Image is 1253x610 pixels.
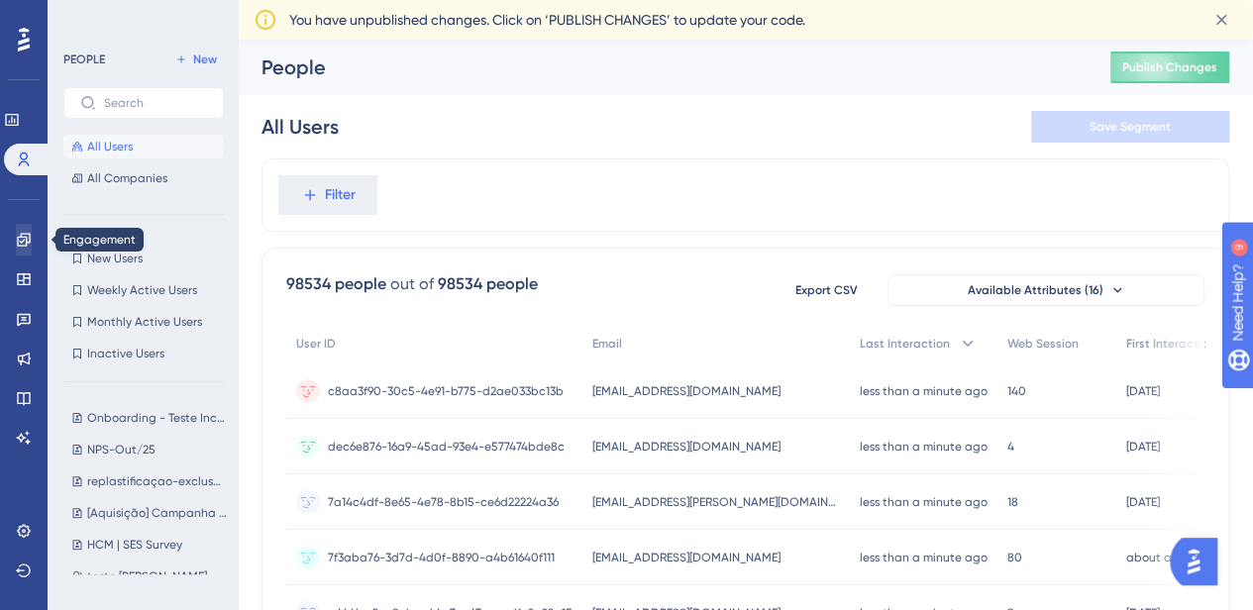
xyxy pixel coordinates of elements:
[795,282,858,298] span: Export CSV
[261,53,1061,81] div: People
[63,51,105,67] div: PEOPLE
[860,384,988,398] time: less than a minute ago
[87,170,167,186] span: All Companies
[860,440,988,454] time: less than a minute ago
[63,469,236,493] button: replastificaçao-exclusão-premiacões
[87,537,182,553] span: HCM | SES Survey
[278,175,377,215] button: Filter
[1090,119,1171,135] span: Save Segment
[1126,495,1160,509] time: [DATE]
[87,442,156,457] span: NPS-Out/25
[1170,532,1229,591] iframe: UserGuiding AI Assistant Launcher
[1031,111,1229,143] button: Save Segment
[87,505,228,521] span: [Aquisição] Campanha Premiações 2025_exclusao
[592,550,781,565] span: [EMAIL_ADDRESS][DOMAIN_NAME]
[328,494,559,510] span: 7a14c4df-8e65-4e78-8b15-ce6d22224a36
[1126,336,1215,352] span: First Interaction
[592,439,781,455] span: [EMAIL_ADDRESS][DOMAIN_NAME]
[168,48,224,71] button: New
[87,568,207,584] span: teste [PERSON_NAME]
[328,550,555,565] span: 7f3aba76-3d7d-4d0f-8890-a4b61640f111
[63,342,224,365] button: Inactive Users
[968,282,1103,298] span: Available Attributes (16)
[777,274,876,306] button: Export CSV
[888,274,1204,306] button: Available Attributes (16)
[1126,384,1160,398] time: [DATE]
[860,495,988,509] time: less than a minute ago
[138,10,144,26] div: 9
[63,310,224,334] button: Monthly Active Users
[1007,336,1079,352] span: Web Session
[87,251,143,266] span: New Users
[87,473,228,489] span: replastificaçao-exclusão-premiacões
[860,336,950,352] span: Last Interaction
[63,406,236,430] button: Onboarding - Teste Incentivo Cash-in - TP2
[1007,383,1026,399] span: 140
[438,272,538,296] div: 98534 people
[63,135,224,158] button: All Users
[390,272,434,296] div: out of
[1126,440,1160,454] time: [DATE]
[592,383,781,399] span: [EMAIL_ADDRESS][DOMAIN_NAME]
[63,278,224,302] button: Weekly Active Users
[1007,550,1022,565] span: 80
[63,501,236,525] button: [Aquisição] Campanha Premiações 2025_exclusao
[63,533,236,557] button: HCM | SES Survey
[1007,494,1018,510] span: 18
[87,314,202,330] span: Monthly Active Users
[1110,51,1229,83] button: Publish Changes
[63,564,236,588] button: teste [PERSON_NAME]
[261,113,339,141] div: All Users
[328,439,565,455] span: dec6e876-16a9-45ad-93e4-e577474bde8c
[104,96,207,110] input: Search
[63,438,236,461] button: NPS-Out/25
[63,247,224,270] button: New Users
[1126,551,1236,564] time: about a month ago
[87,139,133,154] span: All Users
[1007,439,1014,455] span: 4
[328,383,564,399] span: c8aa3f90-30c5-4e91-b775-d2ae033bc13b
[87,282,197,298] span: Weekly Active Users
[1122,59,1217,75] span: Publish Changes
[286,272,386,296] div: 98534 people
[193,51,217,67] span: New
[860,551,988,564] time: less than a minute ago
[325,183,356,207] span: Filter
[296,336,336,352] span: User ID
[87,346,164,361] span: Inactive Users
[87,410,228,426] span: Onboarding - Teste Incentivo Cash-in - TP2
[47,5,124,29] span: Need Help?
[592,336,622,352] span: Email
[592,494,840,510] span: [EMAIL_ADDRESS][PERSON_NAME][DOMAIN_NAME]
[289,8,805,32] span: You have unpublished changes. Click on ‘PUBLISH CHANGES’ to update your code.
[63,166,224,190] button: All Companies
